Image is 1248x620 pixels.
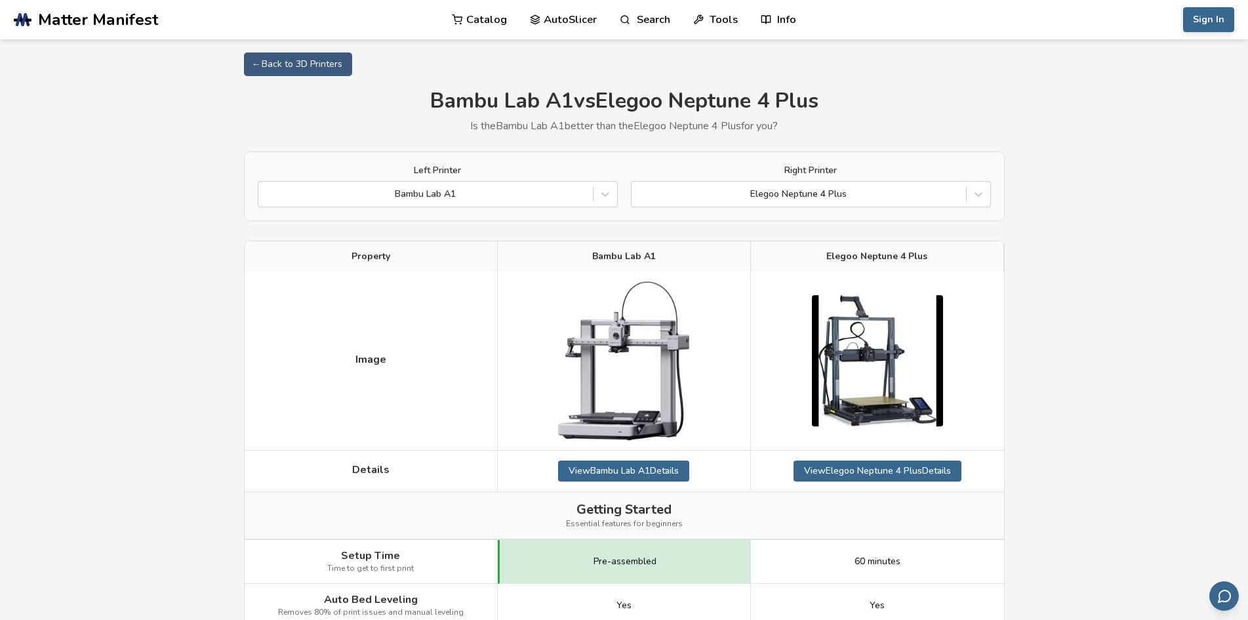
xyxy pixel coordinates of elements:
[244,52,352,76] a: ← Back to 3D Printers
[576,502,672,517] span: Getting Started
[355,354,386,365] span: Image
[244,120,1005,132] p: Is the Bambu Lab A1 better than the Elegoo Neptune 4 Plus for you?
[558,281,689,440] img: Bambu Lab A1
[352,464,390,476] span: Details
[341,550,400,562] span: Setup Time
[1183,7,1234,32] button: Sign In
[812,295,943,426] img: Elegoo Neptune 4 Plus
[244,89,1005,114] h1: Bambu Lab A1 vs Elegoo Neptune 4 Plus
[265,189,268,199] input: Bambu Lab A1
[558,461,689,482] a: ViewBambu Lab A1Details
[592,251,656,262] span: Bambu Lab A1
[631,165,991,176] label: Right Printer
[352,251,390,262] span: Property
[594,556,656,567] span: Pre-assembled
[1209,581,1239,611] button: Send feedback via email
[278,608,464,617] span: Removes 80% of print issues and manual leveling
[870,600,885,611] span: Yes
[826,251,927,262] span: Elegoo Neptune 4 Plus
[616,600,632,611] span: Yes
[38,10,158,29] span: Matter Manifest
[566,520,683,529] span: Essential features for beginners
[855,556,900,567] span: 60 minutes
[327,564,414,573] span: Time to get to first print
[638,189,641,199] input: Elegoo Neptune 4 Plus
[794,461,961,482] a: ViewElegoo Neptune 4 PlusDetails
[324,594,418,606] span: Auto Bed Leveling
[258,165,618,176] label: Left Printer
